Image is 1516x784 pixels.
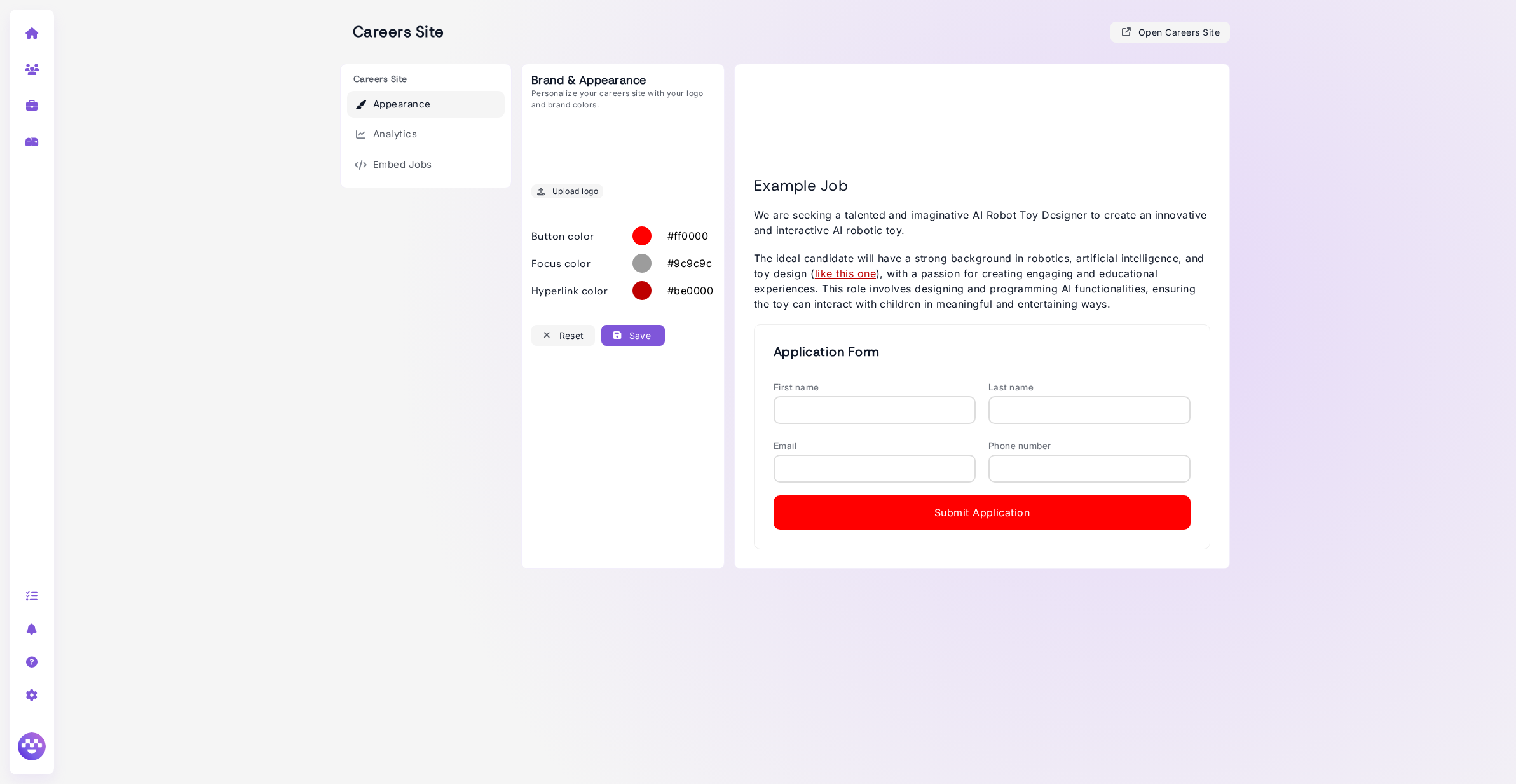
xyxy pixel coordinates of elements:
p: The ideal candidate will have a strong background in robotics, artificial intelligence, and toy d... [754,251,1210,312]
button: Upload logo [531,184,603,198]
img: Megan [16,731,48,762]
a: Embed Jobs [347,151,505,179]
h3: Focus color [531,258,591,270]
label: Phone number [988,440,1051,451]
div: Reset [542,329,584,342]
p: We are seeking a talented and imaginative AI Robot Toy Designer to create an innovative and inter... [754,207,1210,238]
p: Personalize your careers site with your logo and brand colors. [531,88,714,111]
div: Open Careers Site [1121,25,1220,39]
h2: Brand & Appearance [531,74,714,88]
button: Open Careers Site [1110,22,1230,43]
h3: Button color [531,230,594,242]
button: Save [601,325,665,346]
button: Submit Application [774,495,1191,530]
h3: Hyperlink color [531,285,608,297]
label: #be0000 [622,281,713,300]
div: Save [611,329,651,342]
a: Analytics [347,121,505,148]
label: Email [774,440,796,451]
label: #ff0000 [622,226,708,245]
a: Appearance [347,91,505,118]
button: Reset [531,325,595,346]
a: like this one [815,267,876,280]
img: Logo [918,83,1046,126]
h2: Careers Site [340,23,444,41]
img: Logo [531,133,659,175]
div: Upload logo [536,185,598,198]
label: Last name [988,382,1034,392]
h2: Application Form [774,344,1191,359]
label: #9c9c9c [622,254,712,273]
label: First name [774,382,819,392]
h2: Example Job [754,177,1210,195]
h3: Careers Site [347,74,505,85]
